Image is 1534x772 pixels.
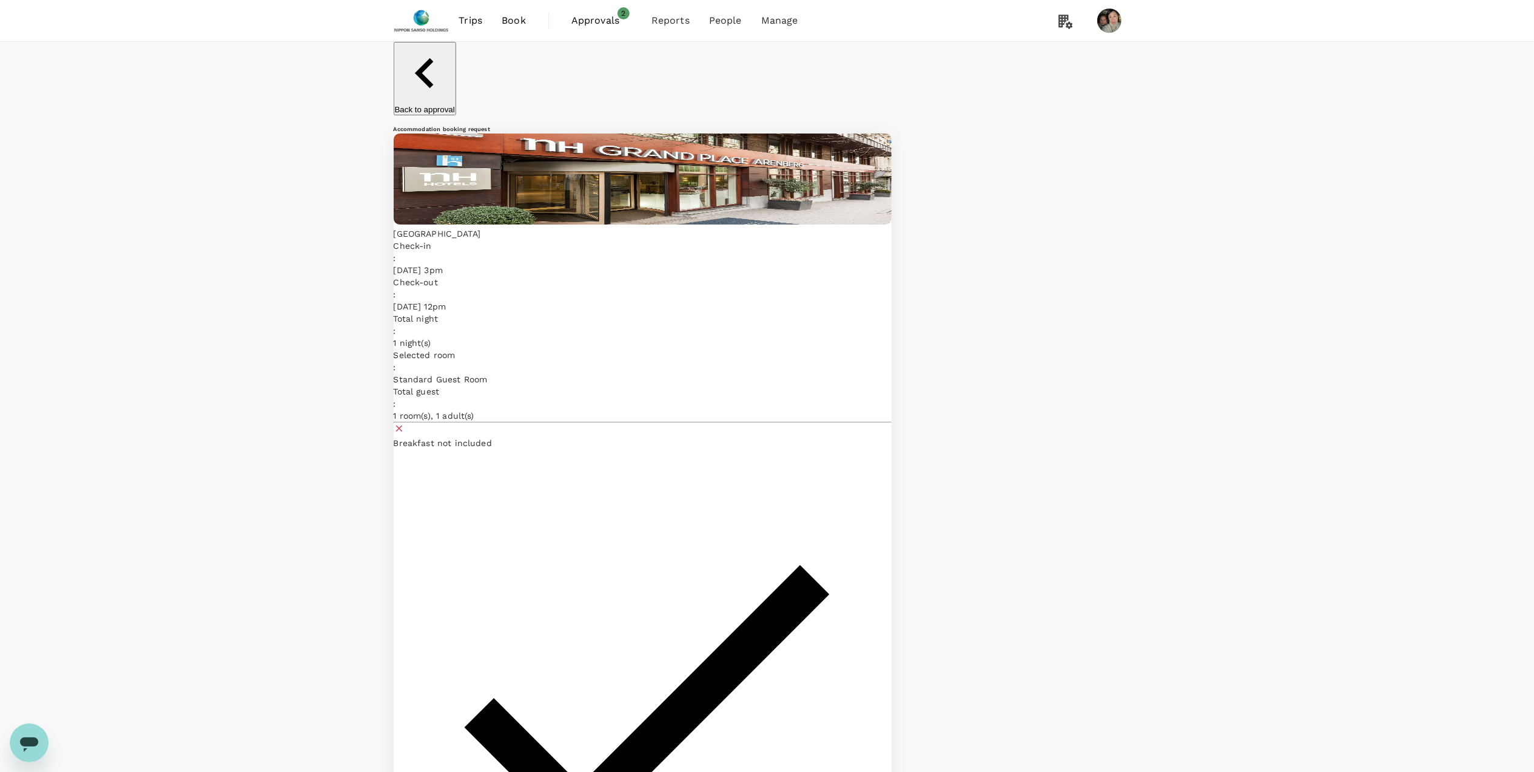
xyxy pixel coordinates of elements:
span: Total night [394,314,439,323]
h6: Accommodation booking request [394,125,892,133]
button: Back to approval [394,42,456,115]
p: [GEOGRAPHIC_DATA] [394,228,892,240]
span: 2 [617,7,630,19]
p: [DATE] 3pm [394,264,892,276]
span: Book [502,13,526,28]
span: Reports [651,13,690,28]
p: Standard Guest Room [394,373,892,385]
div: : [394,252,892,264]
img: Waimin Zwetsloot Tin [1097,8,1122,33]
div: : [394,361,892,373]
span: Check-out [394,277,438,287]
img: hotel [394,134,892,225]
div: : [394,325,892,337]
span: Total guest [394,387,440,396]
p: [DATE] 12pm [394,300,892,313]
span: Selected room [394,350,456,360]
iframe: Button to launch messaging window [10,723,49,762]
div: : [394,288,892,300]
div: Breakfast not included [394,437,892,449]
span: Check-in [394,241,432,251]
p: 1 night(s) [394,337,892,349]
div: : [394,398,892,410]
img: Nippon Sanso Holdings Singapore Pte Ltd [394,7,449,34]
p: 1 room(s), 1 adult(s) [394,410,892,422]
span: Approvals [571,13,632,28]
span: People [709,13,742,28]
p: Back to approval [395,105,455,114]
span: Manage [761,13,798,28]
span: Trips [459,13,482,28]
